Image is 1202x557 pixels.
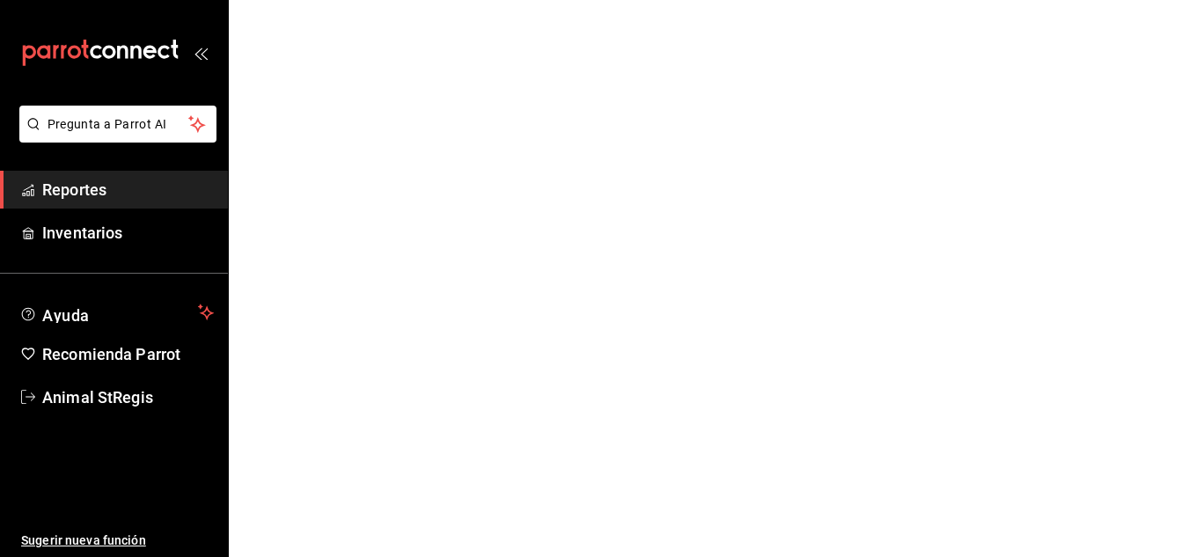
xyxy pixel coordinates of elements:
button: open_drawer_menu [194,46,208,60]
a: Pregunta a Parrot AI [12,128,216,146]
button: Pregunta a Parrot AI [19,106,216,143]
span: Pregunta a Parrot AI [48,115,189,134]
span: Recomienda Parrot [42,342,214,366]
span: Sugerir nueva función [21,531,214,550]
span: Inventarios [42,221,214,245]
span: Ayuda [42,302,191,323]
span: Animal StRegis [42,385,214,409]
span: Reportes [42,178,214,202]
